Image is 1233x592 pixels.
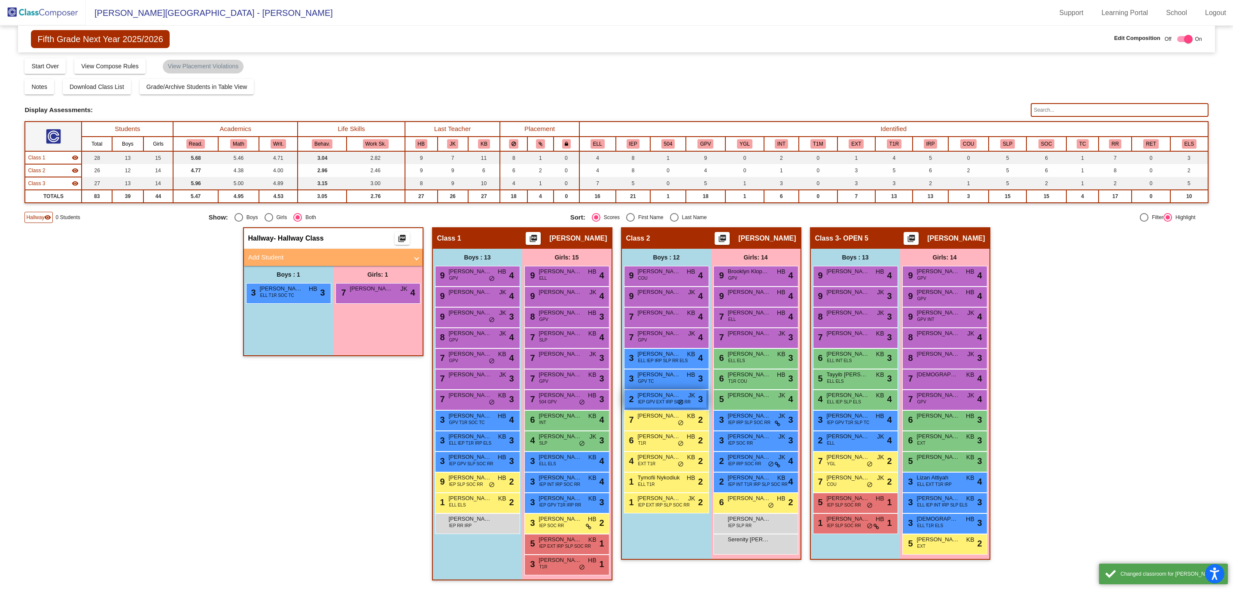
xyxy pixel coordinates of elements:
td: 1 [1066,177,1099,190]
td: 2 [1026,177,1067,190]
td: 3.05 [298,190,346,203]
mat-panel-title: Add Student [248,253,408,262]
th: Good Parent Volunteer [686,137,725,151]
td: 9 [686,151,725,164]
button: SOC [1038,139,1055,149]
div: Scores [600,214,620,221]
div: Girls: 14 [900,249,989,266]
div: Both [302,214,316,221]
button: Work Sk. [363,139,389,149]
span: [PERSON_NAME] [728,288,771,296]
td: 8 [616,164,651,177]
span: 3 [320,286,325,299]
a: Learning Portal [1095,6,1155,20]
td: 3.04 [298,151,346,164]
span: [PERSON_NAME] [549,234,607,243]
td: 5.00 [218,177,259,190]
span: Grade/Archive Students in Table View [146,83,247,90]
button: Grade/Archive Students in Table View [140,79,254,95]
td: 4 [1066,190,1099,203]
th: Considered retaining at the end of the year [1132,137,1170,151]
td: 6 [500,164,527,177]
td: 1 [1066,164,1099,177]
button: View Compose Rules [74,58,146,74]
td: 7 [837,190,876,203]
span: JK [499,288,506,297]
span: [PERSON_NAME] [738,234,796,243]
div: Boys : 12 [622,249,711,266]
span: [PERSON_NAME] [350,284,393,293]
span: Brooklyn Kloposki [728,267,771,276]
td: 13 [875,190,913,203]
span: [PERSON_NAME] [PERSON_NAME] [260,284,303,293]
td: 0 [725,151,764,164]
td: 4 [527,190,554,203]
td: 27 [405,190,438,203]
td: 5.46 [218,151,259,164]
th: Keep away students [500,137,527,151]
span: 4 [410,286,415,299]
span: Class 1 [28,154,45,162]
td: 0 [554,177,579,190]
td: 3 [837,164,876,177]
td: 4 [500,177,527,190]
td: 4 [875,151,913,164]
span: [PERSON_NAME] [449,288,492,296]
span: 4 [887,269,892,282]
td: 13 [112,177,143,190]
button: IRP [924,139,938,149]
td: 9 [405,151,438,164]
th: Last Teacher [405,122,500,137]
span: Off [1165,35,1172,43]
span: Fifth Grade Next Year 2025/2026 [31,30,169,48]
td: 5 [989,177,1026,190]
div: Girls: 1 [333,266,423,283]
button: 504 [661,139,675,149]
th: Receives ELL Services from the LAT [1170,137,1208,151]
td: 0 [799,177,837,190]
span: 0 Students [55,214,80,221]
mat-icon: picture_as_pdf [717,234,728,246]
button: Notes [24,79,54,95]
th: Currently Receives Title 1 Math Services [799,137,837,151]
td: 8 [1099,164,1132,177]
span: HB [498,267,506,276]
span: Display Assessments: [24,106,93,114]
td: 4.89 [259,177,298,190]
td: 5 [1170,177,1208,190]
span: 4 [509,269,514,282]
td: 26 [82,164,112,177]
button: KB [478,139,490,149]
span: HB [966,267,974,276]
td: 0 [948,151,989,164]
td: 2.76 [347,190,405,203]
button: INT [775,139,788,149]
th: Introvert [764,137,799,151]
td: 2.82 [347,151,405,164]
button: Print Students Details [904,232,919,245]
a: School [1159,6,1194,20]
th: Keep with students [527,137,554,151]
td: 1 [527,177,554,190]
td: 3 [948,190,989,203]
span: [PERSON_NAME][GEOGRAPHIC_DATA] - [PERSON_NAME] [86,6,333,20]
td: 5 [989,151,1026,164]
td: 3 [1170,151,1208,164]
th: Currently on an Individualized Reading Plan [913,137,948,151]
button: JK [447,139,458,149]
span: View Compose Rules [81,63,139,70]
td: TOTALS [25,190,82,203]
td: 8 [616,151,651,164]
td: 5 [989,164,1026,177]
span: HB [777,267,785,276]
td: 2 [764,151,799,164]
td: 18 [686,190,725,203]
span: [PERSON_NAME] [539,288,582,296]
th: Girls [143,137,173,151]
td: 5.96 [173,177,218,190]
td: 10 [1170,190,1208,203]
td: 16 [579,190,616,203]
td: 1 [837,151,876,164]
span: Hallway [248,234,274,243]
div: Boys : 13 [811,249,900,266]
